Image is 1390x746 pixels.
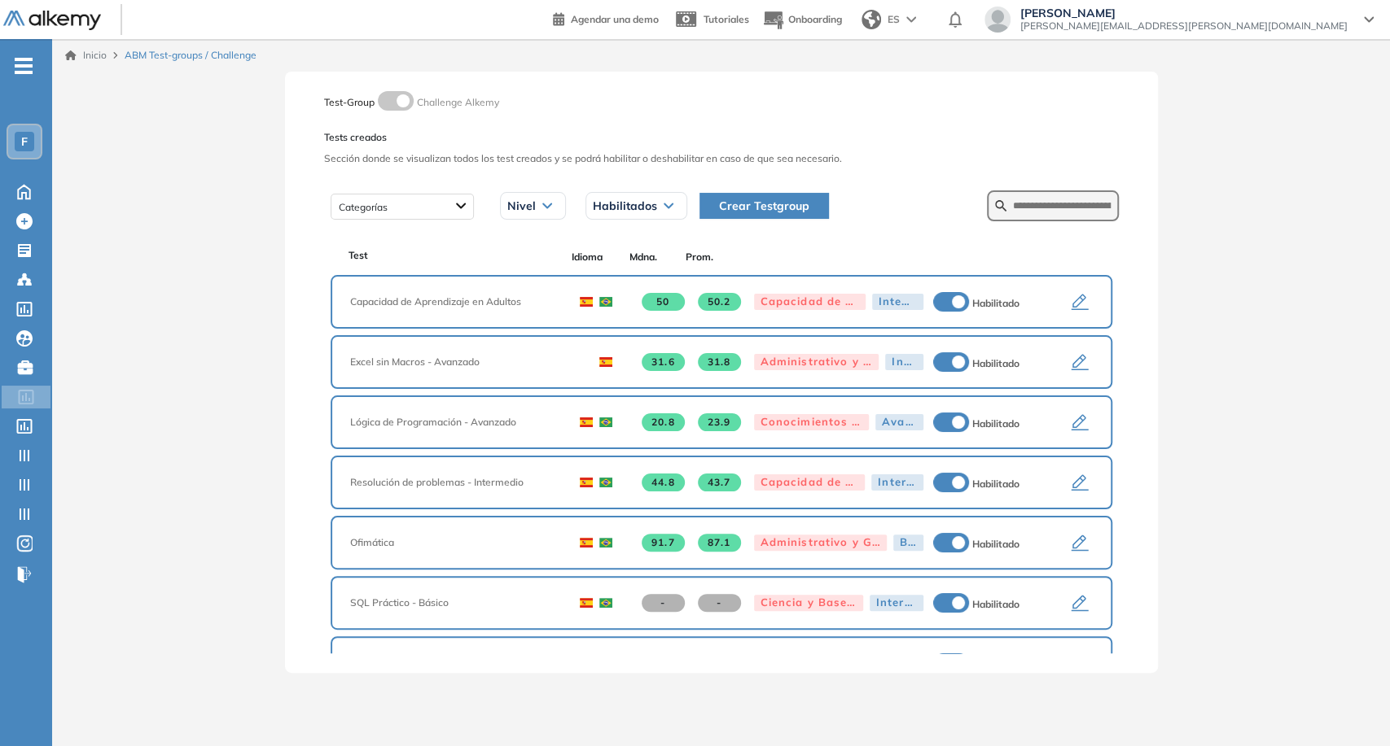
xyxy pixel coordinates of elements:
[872,294,923,310] div: Integrador
[350,535,557,550] span: Ofimática
[3,11,101,31] img: Logo
[349,248,368,263] span: Test
[972,357,1019,369] span: Habilitado
[15,64,33,68] i: -
[698,293,741,311] span: 50.2
[642,473,685,491] span: 44.8
[754,534,888,551] div: Administrativo y Gestión, Contable o Financiero
[65,48,107,63] a: Inicio
[704,13,749,25] span: Tutoriales
[893,534,923,551] div: Básico
[599,478,612,487] img: BRA
[350,294,557,309] span: Capacidad de Aprendizaje en Adultos
[642,594,685,612] span: -
[559,250,616,264] span: Idioma
[599,357,612,367] img: ESP
[754,414,869,430] div: Conocimientos fundacionales
[862,10,881,29] img: world
[599,417,612,427] img: BRA
[21,135,28,148] span: F
[417,96,499,108] span: Challenge Alkemy
[599,297,612,307] img: BRA
[125,48,257,63] span: ABM Test-groups / Challenge
[972,297,1019,309] span: Habilitado
[350,475,557,490] span: Resolución de problemas - Intermedio
[593,199,657,212] span: Habilitados
[1020,7,1348,20] span: [PERSON_NAME]
[972,538,1019,550] span: Habilitado
[580,478,593,487] img: ESP
[580,538,593,548] img: ESP
[972,598,1019,610] span: Habilitado
[580,417,593,427] img: ESP
[599,538,612,548] img: BRA
[754,595,863,611] div: Ciencia y Bases de Datos
[698,353,741,371] span: 31.8
[350,595,557,610] span: SQL Práctico - Básico
[580,297,593,307] img: ESP
[762,2,842,37] button: Onboarding
[888,12,900,27] span: ES
[1020,20,1348,33] span: [PERSON_NAME][EMAIL_ADDRESS][PERSON_NAME][DOMAIN_NAME]
[719,197,809,215] span: Crear Testgroup
[671,250,727,264] span: Prom.
[754,294,866,310] div: Capacidad de Pensamiento
[870,595,923,611] div: Intermedio
[571,13,659,25] span: Agendar una demo
[885,354,923,370] div: Integrador
[324,96,375,108] span: Test-Group
[599,598,612,608] img: BRA
[698,473,741,491] span: 43.7
[906,16,916,23] img: arrow
[580,598,593,608] img: ESP
[350,415,557,430] span: Lógica de Programación - Avanzado
[324,151,1119,166] span: Sección donde se visualizan todos los test creados y se podrá habilitar o deshabilitar en caso de...
[642,534,685,552] span: 91.7
[698,534,741,552] span: 87.1
[972,417,1019,430] span: Habilitado
[788,13,842,25] span: Onboarding
[698,413,741,431] span: 23.9
[699,193,829,219] button: Crear Testgroup
[324,130,1119,145] span: Tests creados
[642,413,685,431] span: 20.8
[754,474,866,491] div: Capacidad de Pensamiento
[553,8,659,28] a: Agendar una demo
[754,354,879,370] div: Administrativo y Gestión, Contable o Financiero
[642,293,685,311] span: 50
[871,474,923,491] div: Intermedio
[972,478,1019,490] span: Habilitado
[875,414,923,430] div: Avanzado
[507,199,536,212] span: Nivel
[350,355,577,369] span: Excel sin Macros - Avanzado
[615,250,671,264] span: Mdna.
[642,353,685,371] span: 31.6
[698,594,741,612] span: -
